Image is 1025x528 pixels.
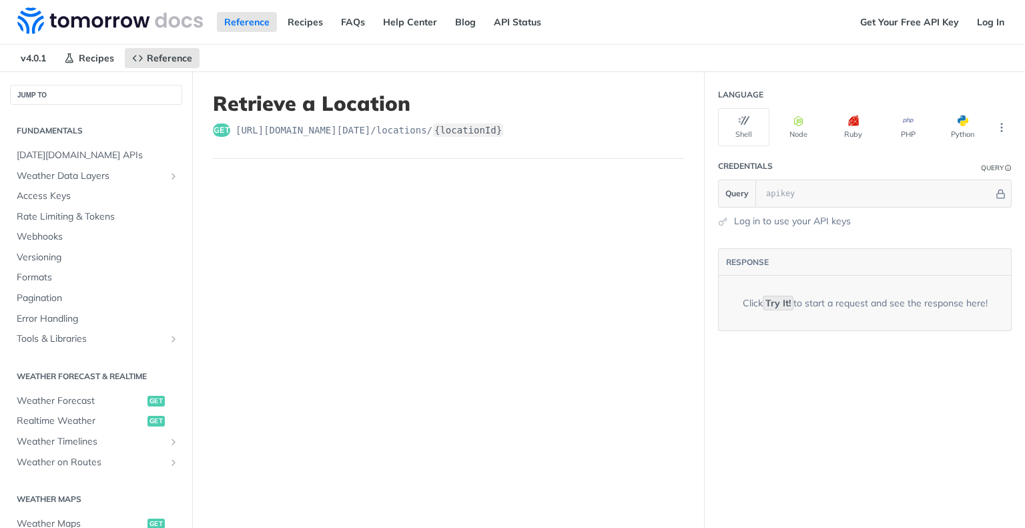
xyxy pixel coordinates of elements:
i: Information [1005,165,1012,172]
button: PHP [882,108,934,146]
a: Log in to use your API keys [734,214,851,228]
span: Weather Forecast [17,394,144,408]
input: apikey [759,180,994,207]
button: Show subpages for Weather on Routes [168,457,179,468]
h1: Retrieve a Location [213,91,684,115]
span: Weather on Routes [17,456,165,469]
button: Ruby [827,108,879,146]
a: Webhooks [10,227,182,247]
span: Error Handling [17,312,179,326]
button: More Languages [992,117,1012,138]
button: Shell [718,108,769,146]
div: Query [981,163,1004,173]
a: Weather TimelinesShow subpages for Weather Timelines [10,432,182,452]
span: Versioning [17,251,179,264]
h2: Fundamentals [10,125,182,137]
code: Try It! [763,296,793,310]
a: Error Handling [10,309,182,329]
button: Show subpages for Weather Data Layers [168,171,179,182]
img: Tomorrow.io Weather API Docs [17,7,203,34]
a: Access Keys [10,186,182,206]
button: RESPONSE [725,256,769,269]
span: Pagination [17,292,179,305]
span: Weather Data Layers [17,170,165,183]
a: [DATE][DOMAIN_NAME] APIs [10,146,182,166]
span: Reference [147,52,192,64]
button: Query [719,180,756,207]
h2: Weather Forecast & realtime [10,370,182,382]
span: Tools & Libraries [17,332,165,346]
span: Realtime Weather [17,415,144,428]
a: Help Center [376,12,444,32]
span: Access Keys [17,190,179,203]
a: Tools & LibrariesShow subpages for Tools & Libraries [10,329,182,349]
a: Weather on RoutesShow subpages for Weather on Routes [10,453,182,473]
a: Weather Forecastget [10,391,182,411]
a: Recipes [280,12,330,32]
a: Reference [217,12,277,32]
button: Node [773,108,824,146]
svg: More ellipsis [996,121,1008,134]
div: QueryInformation [981,163,1012,173]
span: Formats [17,271,179,284]
span: v4.0.1 [13,48,53,68]
span: Weather Timelines [17,435,165,449]
a: FAQs [334,12,372,32]
button: JUMP TO [10,85,182,105]
div: Click to start a request and see the response here! [743,296,988,310]
a: Blog [448,12,483,32]
div: Credentials [718,160,773,172]
span: get [213,123,230,137]
span: Rate Limiting & Tokens [17,210,179,224]
h2: Weather Maps [10,493,182,505]
a: Rate Limiting & Tokens [10,207,182,227]
button: Hide [994,187,1008,200]
a: Realtime Weatherget [10,411,182,431]
a: Versioning [10,248,182,268]
button: Python [937,108,988,146]
span: get [147,416,165,427]
div: Language [718,89,763,101]
a: Formats [10,268,182,288]
button: Show subpages for Weather Timelines [168,437,179,447]
label: {locationId} [433,123,503,137]
a: Reference [125,48,200,68]
a: Log In [970,12,1012,32]
a: API Status [486,12,549,32]
a: Recipes [57,48,121,68]
span: Webhooks [17,230,179,244]
span: get [147,396,165,407]
a: Weather Data LayersShow subpages for Weather Data Layers [10,166,182,186]
a: Pagination [10,288,182,308]
span: Query [725,188,749,200]
span: Recipes [79,52,114,64]
button: Show subpages for Tools & Libraries [168,334,179,344]
span: https://api.tomorrow.io/v4/locations/{locationId} [236,123,504,137]
a: Get Your Free API Key [853,12,966,32]
span: [DATE][DOMAIN_NAME] APIs [17,149,179,162]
